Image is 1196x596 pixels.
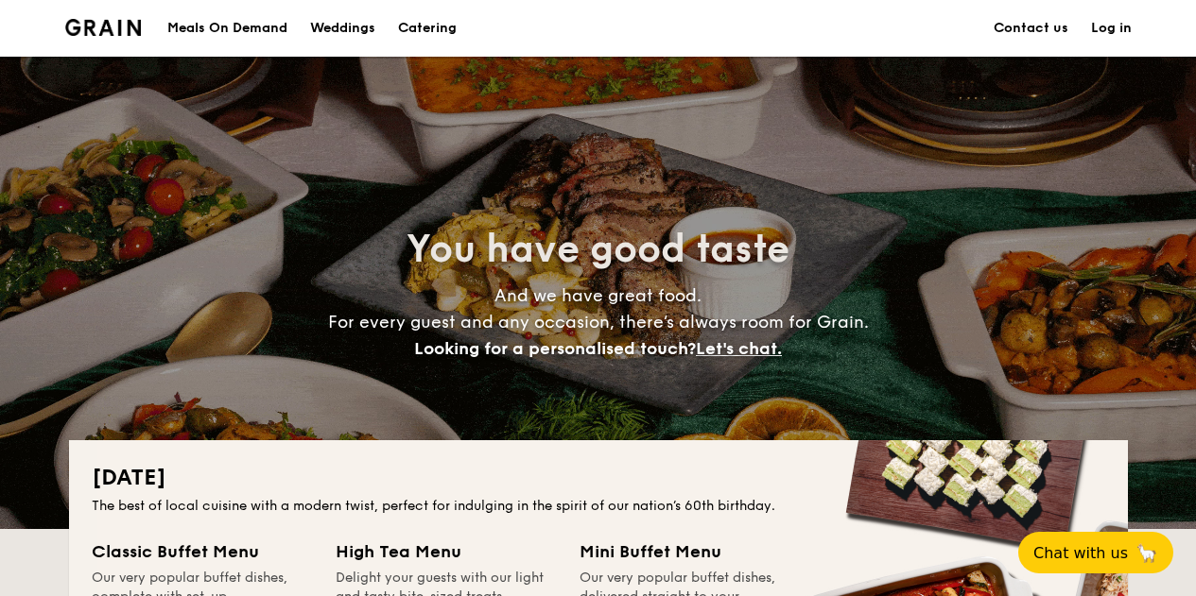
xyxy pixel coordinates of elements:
img: Grain [65,19,142,36]
span: Chat with us [1033,544,1128,562]
span: Let's chat. [696,338,782,359]
div: High Tea Menu [336,538,557,565]
a: Logotype [65,19,142,36]
div: The best of local cuisine with a modern twist, perfect for indulging in the spirit of our nation’... [92,497,1105,516]
div: Mini Buffet Menu [580,538,801,565]
div: Classic Buffet Menu [92,538,313,565]
button: Chat with us🦙 [1018,532,1173,573]
span: 🦙 [1135,542,1158,564]
h2: [DATE] [92,463,1105,493]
